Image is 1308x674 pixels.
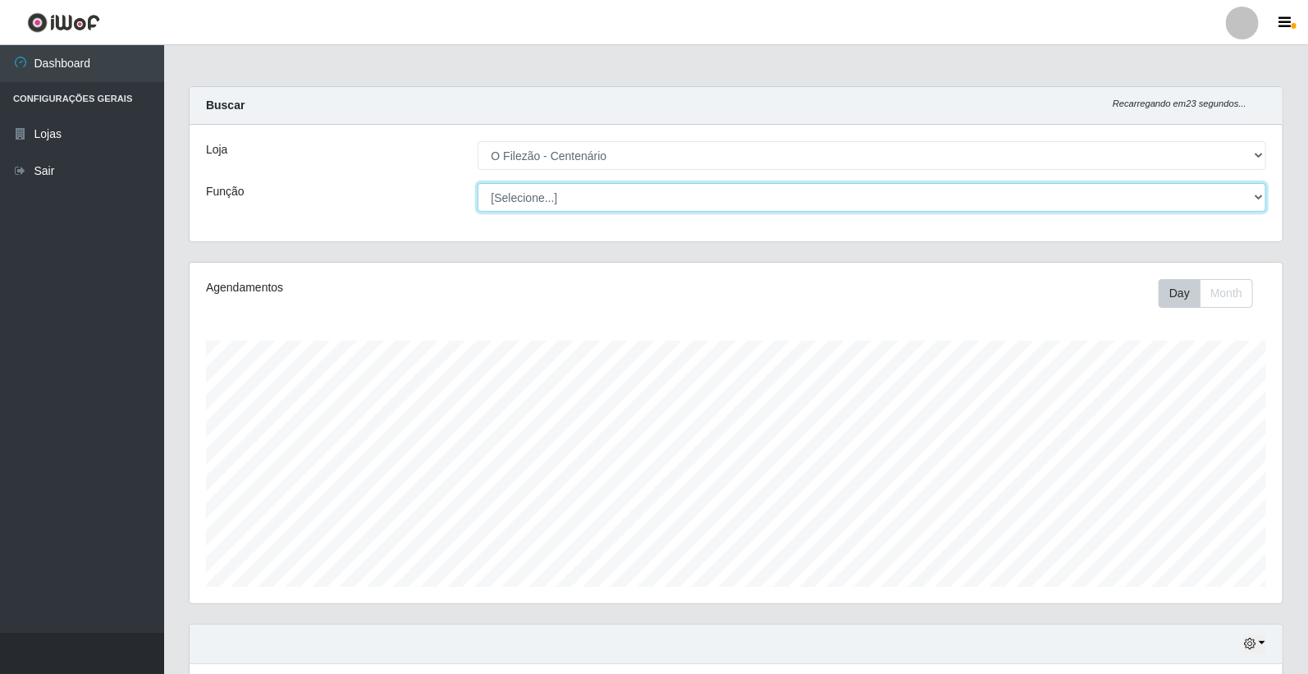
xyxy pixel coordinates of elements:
label: Loja [206,141,227,158]
div: First group [1159,279,1253,308]
button: Month [1200,279,1253,308]
i: Recarregando em 23 segundos... [1113,99,1246,108]
div: Toolbar with button groups [1159,279,1266,308]
img: CoreUI Logo [27,12,100,33]
div: Agendamentos [206,279,633,296]
strong: Buscar [206,99,245,112]
label: Função [206,183,245,200]
button: Day [1159,279,1201,308]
